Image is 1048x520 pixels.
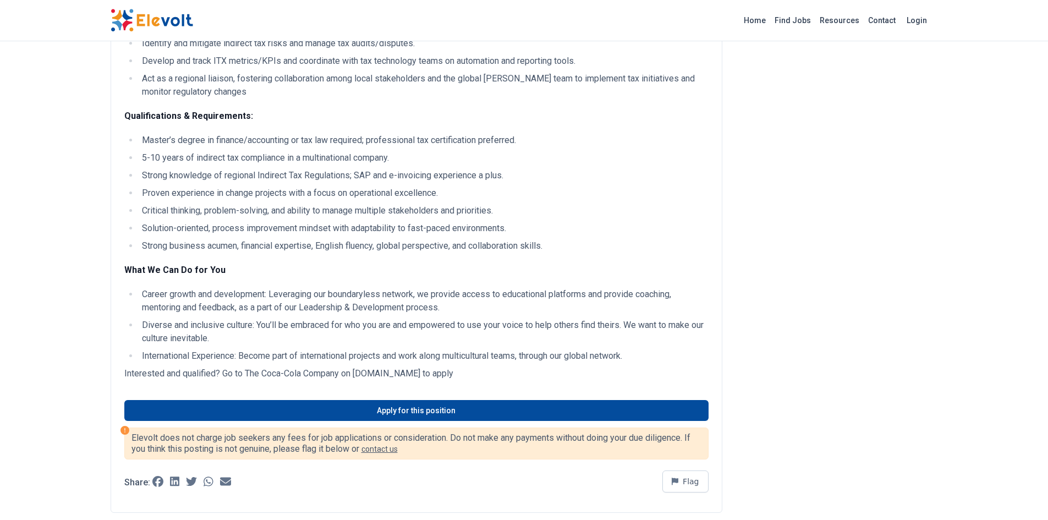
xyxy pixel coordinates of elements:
[139,187,709,200] li: Proven experience in change projects with a focus on operational excellence.
[993,467,1048,520] iframe: Chat Widget
[139,239,709,253] li: Strong business acumen, financial expertise, English fluency, global perspective, and collaborati...
[139,349,709,363] li: International Experience: Become part of international projects and work along multicultural team...
[139,222,709,235] li: Solution-oriented, process improvement mindset with adaptability to fast-paced environments.
[124,265,226,275] strong: What We Can Do for You
[361,445,398,453] a: contact us
[139,72,709,98] li: Act as a regional liaison, fostering collaboration among local stakeholders and the global [PERSO...
[900,9,934,31] a: Login
[139,288,709,314] li: Career growth and development: Leveraging our boundaryless network, we provide access to educatio...
[770,12,815,29] a: Find Jobs
[662,470,709,492] button: Flag
[139,54,709,68] li: Develop and track ITX metrics/KPIs and coordinate with tax technology teams on automation and rep...
[139,37,709,50] li: Identify and mitigate indirect tax risks and manage tax audits/disputes.
[111,9,193,32] img: Elevolt
[864,12,900,29] a: Contact
[124,478,150,487] p: Share:
[139,204,709,217] li: Critical thinking, problem-solving, and ability to manage multiple stakeholders and priorities.
[740,149,938,303] iframe: Advertisement
[139,169,709,182] li: Strong knowledge of regional Indirect Tax Regulations; SAP and e-invoicing experience a plus.
[124,400,709,421] a: Apply for this position
[139,319,709,345] li: Diverse and inclusive culture: You’ll be embraced for who you are and empowered to use your voice...
[815,12,864,29] a: Resources
[739,12,770,29] a: Home
[139,134,709,147] li: Master’s degree in finance/accounting or tax law required; professional tax certification preferred.
[131,433,701,455] p: Elevolt does not charge job seekers any fees for job applications or consideration. Do not make a...
[124,367,709,380] p: Interested and qualified? Go to The Coca-Cola Company on [DOMAIN_NAME] to apply
[124,111,253,121] strong: Qualifications & Requirements:
[139,151,709,165] li: 5-10 years of indirect tax compliance in a multinational company.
